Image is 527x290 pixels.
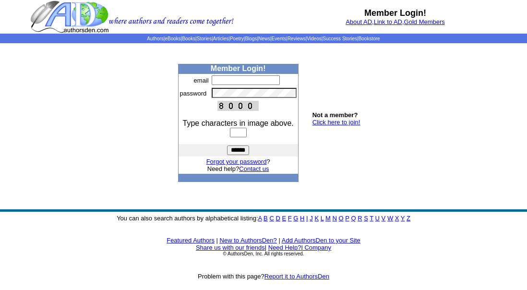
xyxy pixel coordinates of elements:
[404,18,445,25] a: Gold Members
[216,237,218,244] font: |
[312,111,358,119] b: Not a member?
[167,237,215,244] a: Featured Authors
[304,244,331,251] a: Company
[269,215,274,222] a: C
[395,215,399,222] a: X
[211,64,266,72] b: Member Login!
[223,251,304,256] font: © AuthorsDen, Inc. All rights reserved.
[287,36,306,41] a: Reviews
[321,215,324,222] a: L
[206,158,270,165] font: ?
[346,18,445,25] font: , ,
[382,215,386,222] a: V
[293,215,298,222] a: G
[230,36,244,41] a: Poetry
[364,215,368,222] a: S
[207,165,269,172] font: Need help?
[351,215,356,222] a: Q
[275,215,280,222] a: D
[197,36,212,41] a: Stories
[310,215,313,222] a: J
[265,244,266,251] font: |
[258,215,262,222] a: A
[314,215,319,222] a: K
[217,101,259,111] img: This Is CAPTCHA Image
[401,215,405,222] a: Y
[239,165,269,172] a: Contact us
[194,77,209,84] font: email
[165,36,180,41] a: eBooks
[206,158,267,165] a: Forgot your password
[387,215,393,222] a: W
[245,36,257,41] a: Blogs
[258,36,270,41] a: News
[312,119,360,126] a: Click here to join!
[196,244,265,251] a: Share us with our friends
[264,273,329,280] a: Report it to AuthorsDen
[183,119,294,127] font: Type characters in image above.
[147,36,163,41] a: Authors
[364,8,426,18] b: Member Login!
[370,215,373,222] a: T
[358,215,362,222] a: R
[117,215,410,222] font: You can also search authors by alphabetical listing:
[374,18,402,25] a: Link to AD
[282,215,286,222] a: E
[263,215,268,222] a: B
[345,215,349,222] a: P
[323,36,357,41] a: Success Stories
[180,90,207,97] font: password
[407,215,410,222] a: Z
[346,18,372,25] a: About AD
[147,36,380,41] span: | | | | | | | | | | | |
[278,237,280,244] font: |
[198,273,329,280] font: Problem with this page?
[300,215,304,222] a: H
[359,36,380,41] a: Bookstore
[306,215,308,222] a: I
[288,215,292,222] a: F
[301,244,331,251] font: |
[268,244,301,251] a: Need Help?
[220,237,277,244] a: New to AuthorsDen?
[339,215,344,222] a: O
[307,36,321,41] a: Videos
[325,215,331,222] a: M
[333,215,337,222] a: N
[213,36,229,41] a: Articles
[375,215,380,222] a: U
[182,36,195,41] a: Books
[272,36,287,41] a: Events
[282,237,360,244] a: Add AuthorsDen to your Site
